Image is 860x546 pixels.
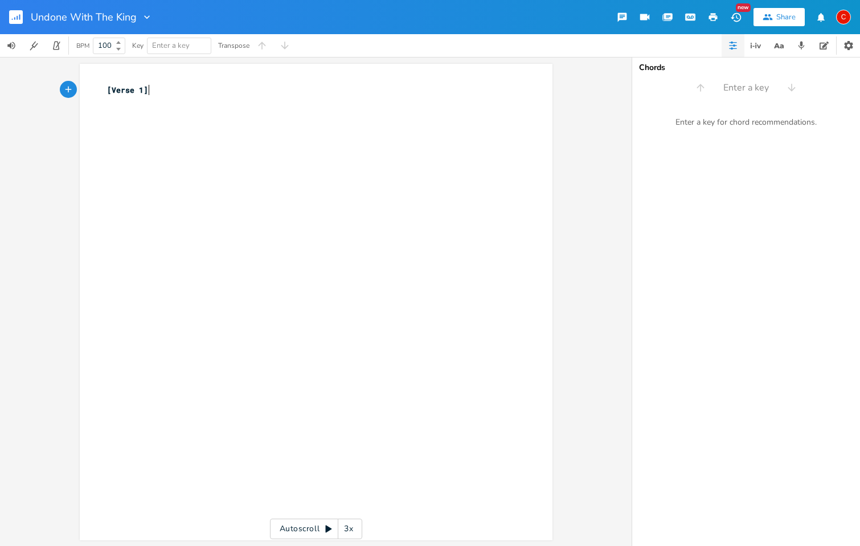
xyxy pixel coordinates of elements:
div: Calvary Jupiter Songwriting Team [836,10,851,24]
div: Transpose [218,42,249,49]
span: Enter a key [152,40,190,51]
div: New [736,3,751,12]
div: Enter a key for chord recommendations. [632,110,860,134]
div: Key [132,42,144,49]
div: BPM [76,43,89,49]
button: Share [753,8,805,26]
div: Share [776,12,796,22]
button: New [724,7,747,27]
span: Enter a key [723,81,769,95]
div: 3x [338,519,359,539]
span: [Verse 1] [107,85,148,95]
div: Chords [639,64,853,72]
div: Autoscroll [270,519,362,539]
span: Undone With The King [31,12,137,22]
button: C [836,4,851,30]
